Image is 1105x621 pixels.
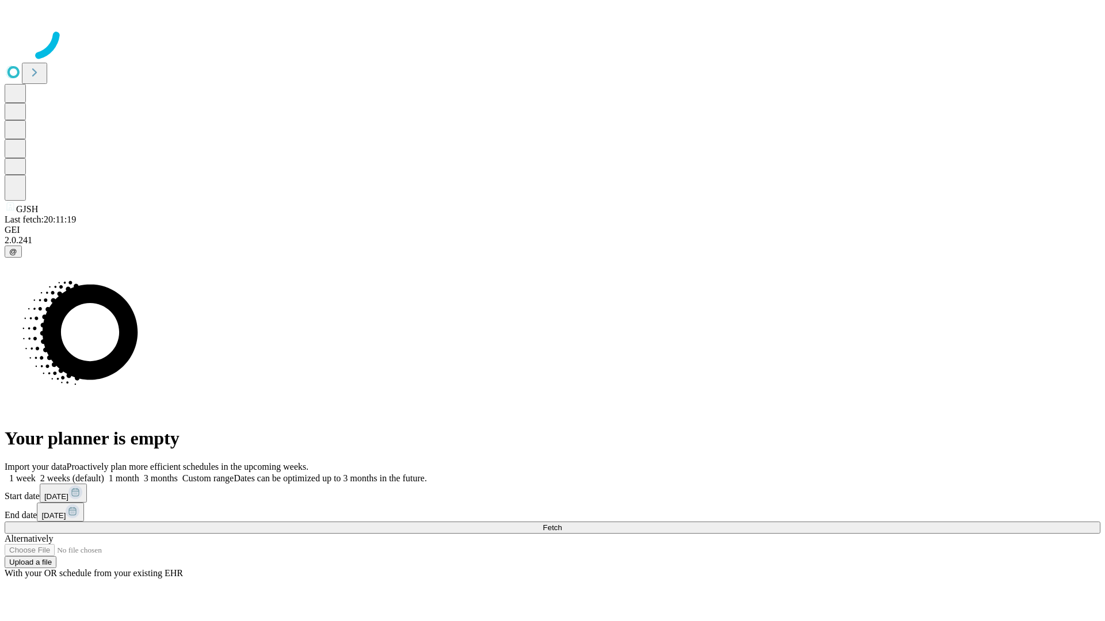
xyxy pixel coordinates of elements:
[67,462,308,471] span: Proactively plan more efficient schedules in the upcoming weeks.
[5,484,1100,503] div: Start date
[5,246,22,258] button: @
[234,473,426,483] span: Dates can be optimized up to 3 months in the future.
[109,473,139,483] span: 1 month
[5,534,53,543] span: Alternatively
[40,473,104,483] span: 2 weeks (default)
[5,568,183,578] span: With your OR schedule from your existing EHR
[5,522,1100,534] button: Fetch
[5,235,1100,246] div: 2.0.241
[16,204,38,214] span: GJSH
[40,484,87,503] button: [DATE]
[5,462,67,471] span: Import your data
[144,473,178,483] span: 3 months
[44,492,68,501] span: [DATE]
[5,428,1100,449] h1: Your planner is empty
[9,247,17,256] span: @
[37,503,84,522] button: [DATE]
[5,503,1100,522] div: End date
[5,214,76,224] span: Last fetch: 20:11:19
[9,473,36,483] span: 1 week
[5,225,1100,235] div: GEI
[182,473,234,483] span: Custom range
[5,556,56,568] button: Upload a file
[543,523,562,532] span: Fetch
[41,511,66,520] span: [DATE]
